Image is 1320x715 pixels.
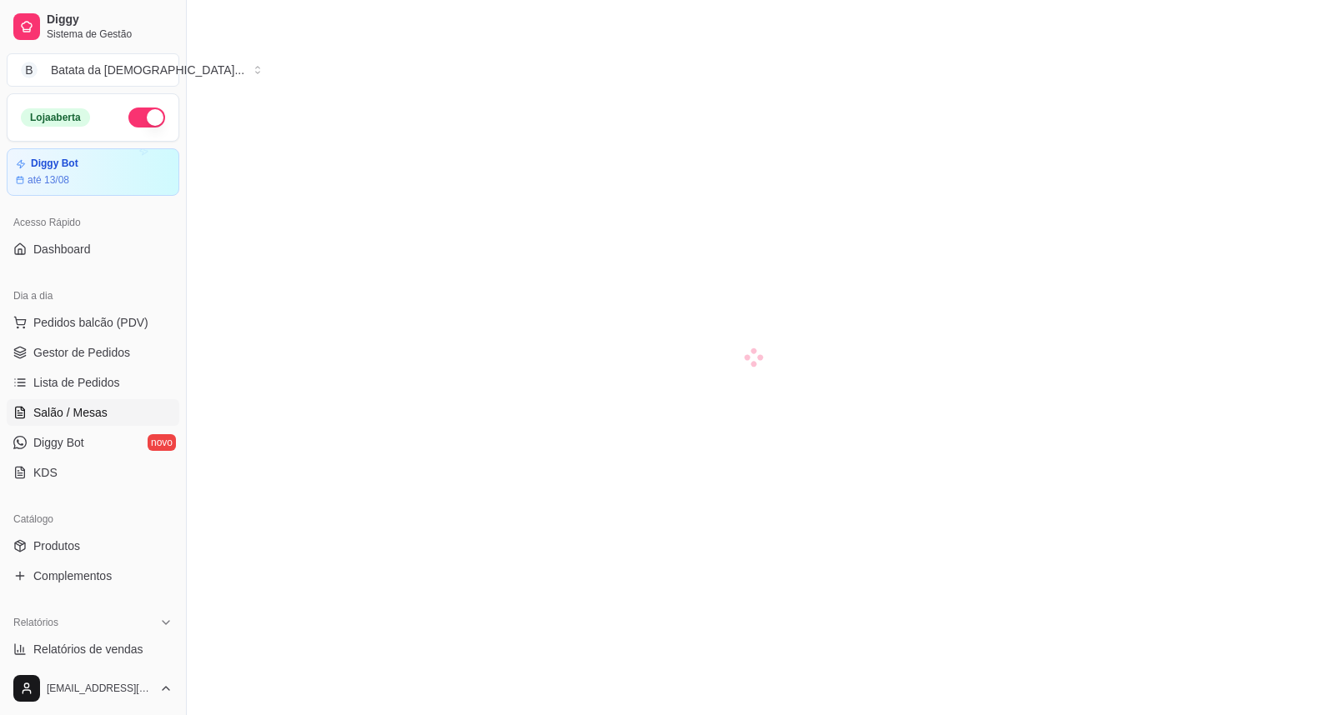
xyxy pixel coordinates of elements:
div: Loja aberta [21,108,90,127]
a: Lista de Pedidos [7,369,179,396]
button: [EMAIL_ADDRESS][DOMAIN_NAME] [7,668,179,708]
button: Alterar Status [128,107,165,127]
span: Gestor de Pedidos [33,344,130,361]
a: KDS [7,459,179,486]
a: Complementos [7,562,179,589]
span: Relatórios [13,616,58,629]
a: Relatórios de vendas [7,636,179,662]
span: Dashboard [33,241,91,257]
article: Diggy Bot [31,157,78,170]
a: Diggy Botnovo [7,429,179,456]
span: Diggy Bot [33,434,84,451]
a: Produtos [7,532,179,559]
span: Complementos [33,567,112,584]
div: Dia a dia [7,282,179,309]
span: B [21,62,38,78]
button: Pedidos balcão (PDV) [7,309,179,336]
article: até 13/08 [28,173,69,187]
button: Select a team [7,53,179,87]
a: DiggySistema de Gestão [7,7,179,47]
a: Salão / Mesas [7,399,179,426]
span: Sistema de Gestão [47,27,173,41]
div: Catálogo [7,506,179,532]
span: Produtos [33,537,80,554]
a: Gestor de Pedidos [7,339,179,366]
a: Dashboard [7,236,179,262]
span: Salão / Mesas [33,404,108,421]
div: Acesso Rápido [7,209,179,236]
div: Batata da [DEMOGRAPHIC_DATA] ... [51,62,244,78]
span: Diggy [47,12,173,27]
span: Lista de Pedidos [33,374,120,391]
span: KDS [33,464,58,481]
span: [EMAIL_ADDRESS][DOMAIN_NAME] [47,682,153,695]
span: Relatórios de vendas [33,641,143,657]
span: Pedidos balcão (PDV) [33,314,148,331]
a: Diggy Botaté 13/08 [7,148,179,196]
